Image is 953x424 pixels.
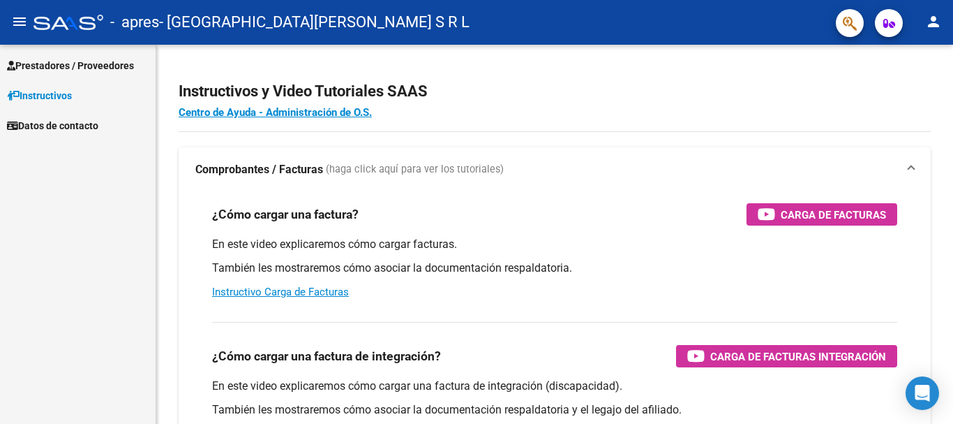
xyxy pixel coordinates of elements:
p: También les mostraremos cómo asociar la documentación respaldatoria y el legajo del afiliado. [212,402,897,418]
span: - [GEOGRAPHIC_DATA][PERSON_NAME] S R L [159,7,470,38]
a: Instructivo Carga de Facturas [212,286,349,298]
span: Prestadores / Proveedores [7,58,134,73]
span: Carga de Facturas Integración [710,348,886,365]
span: - apres [110,7,159,38]
h2: Instructivos y Video Tutoriales SAAS [179,78,931,105]
strong: Comprobantes / Facturas [195,162,323,177]
h3: ¿Cómo cargar una factura de integración? [212,346,441,366]
span: Instructivos [7,88,72,103]
button: Carga de Facturas Integración [676,345,897,367]
p: En este video explicaremos cómo cargar una factura de integración (discapacidad). [212,379,897,394]
mat-expansion-panel-header: Comprobantes / Facturas (haga click aquí para ver los tutoriales) [179,147,931,192]
mat-icon: menu [11,13,28,30]
h3: ¿Cómo cargar una factura? [212,205,359,224]
a: Centro de Ayuda - Administración de O.S. [179,106,372,119]
div: Open Intercom Messenger [906,377,939,410]
p: En este video explicaremos cómo cargar facturas. [212,237,897,252]
span: Datos de contacto [7,118,98,133]
p: También les mostraremos cómo asociar la documentación respaldatoria. [212,261,897,276]
span: (haga click aquí para ver los tutoriales) [326,162,504,177]
span: Carga de Facturas [781,206,886,224]
button: Carga de Facturas [746,203,897,226]
mat-icon: person [925,13,942,30]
